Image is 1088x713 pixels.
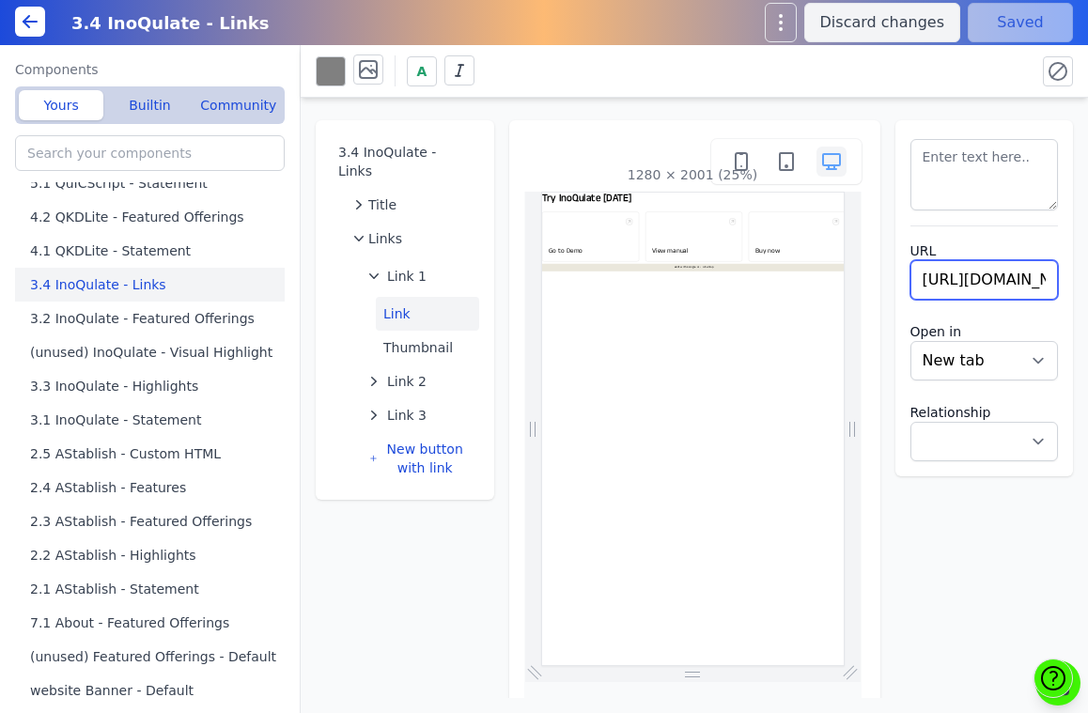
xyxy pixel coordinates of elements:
button: 2.5 AStablish - Custom HTML [15,437,292,471]
p: Go to Demo [26,213,358,247]
button: Italics [444,55,474,85]
button: Yours [19,90,103,120]
input: https://example.com [910,260,1059,300]
button: 3.3 InoQulate - Highlights [15,369,292,403]
button: Link 2 [361,364,479,398]
a: View manual [410,76,794,273]
button: A [407,56,437,86]
button: 3.1 InoQulate - Statement [15,403,292,437]
button: Link 3 [361,398,479,432]
a: AI [609,282,627,312]
button: 2.2 AStablish - Highlights [15,538,292,572]
button: 3.4 InoQulate - Links [331,135,479,188]
label: Components [15,60,285,79]
a: Site Map [629,287,679,308]
span: Title [368,195,396,214]
button: 2.1 AStablish - Statement [15,572,292,606]
button: Background image [353,54,383,85]
button: 3.2 InoQulate - Featured Offerings [15,302,292,335]
label: Relationship [910,403,1059,422]
button: website Banner - Default [15,674,292,707]
button: Link [376,297,479,331]
span: A [417,62,427,81]
button: 5.1 QuICScript - Statement [15,166,292,200]
iframe: Preview [542,193,846,667]
button: Background color [316,56,346,86]
button: (unused) InoQulate - Visual Highlight [15,335,292,369]
input: Search your components [15,135,285,171]
button: Links [346,222,479,256]
button: 7.1 About - Featured Offerings [15,606,292,640]
label: URL [910,241,1059,260]
button: Link 1 [361,259,479,293]
button: Tablet [771,147,801,177]
button: Discard changes [804,3,960,42]
button: Thumbnail [376,331,479,364]
span: New button with link [379,440,472,477]
div: 1280 × 2001 (25%) [628,165,757,184]
button: 4.2 QKDLite - Featured Offerings [15,200,292,234]
button: Desktop [816,147,847,177]
label: Open in [910,322,1059,341]
button: New button with link [361,432,479,485]
button: (unused) Featured Offerings - Default [15,640,292,674]
button: 2.3 AStablish - Featured Offerings [15,504,292,538]
span: Link 3 [387,406,427,425]
button: Title [346,188,479,222]
button: Mobile [726,147,756,177]
button: Community [196,90,281,120]
button: Saved [968,3,1073,42]
a: Built with Konigle [524,287,609,308]
span: Links [368,229,402,248]
p: View manual [436,213,768,247]
span: Link 1 [387,267,427,286]
p: AI [613,287,622,308]
button: Reset all styles [1043,56,1073,86]
button: 3.4 InoQulate - Links [15,268,292,302]
button: 2.4 AStablish - Features [15,471,292,504]
button: 4.1 QKDLite - Statement [15,234,292,268]
span: Link 2 [387,372,427,391]
button: Builtin [107,90,192,120]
